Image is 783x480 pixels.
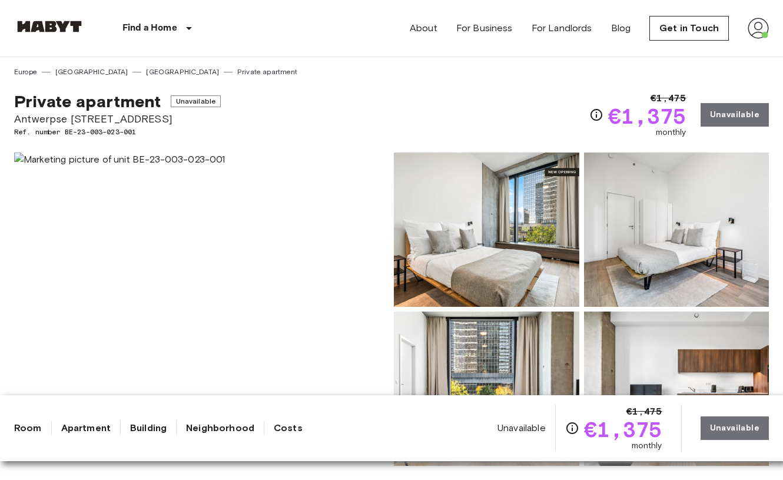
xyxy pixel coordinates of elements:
svg: Check cost overview for full price breakdown. Please note that discounts apply to new joiners onl... [565,421,579,435]
a: Costs [274,421,303,435]
a: [GEOGRAPHIC_DATA] [55,67,128,77]
span: Unavailable [497,422,546,435]
img: Picture of unit BE-23-003-023-001 [584,312,769,466]
a: Room [14,421,42,435]
img: Picture of unit BE-23-003-023-001 [584,153,769,307]
img: Marketing picture of unit BE-23-003-023-001 [14,153,389,466]
a: Blog [611,21,631,35]
span: €1,475 [651,91,686,105]
svg: Check cost overview for full price breakdown. Please note that discounts apply to new joiners onl... [589,108,603,122]
span: Antwerpse [STREET_ADDRESS] [14,111,221,127]
a: Europe [14,67,37,77]
a: About [410,21,437,35]
a: Private apartment [237,67,298,77]
span: monthly [632,440,662,452]
a: Get in Touch [649,16,729,41]
a: [GEOGRAPHIC_DATA] [146,67,219,77]
img: Picture of unit BE-23-003-023-001 [394,153,579,307]
a: Neighborhood [186,421,254,435]
span: Private apartment [14,91,161,111]
img: Habyt [14,21,85,32]
img: avatar [748,18,769,39]
a: Apartment [61,421,111,435]
span: Ref. number BE-23-003-023-001 [14,127,221,137]
a: Building [130,421,167,435]
span: €1,475 [626,405,662,419]
span: Unavailable [171,95,221,107]
a: For Landlords [532,21,592,35]
span: €1,375 [608,105,686,127]
p: Find a Home [122,21,177,35]
span: €1,375 [584,419,662,440]
img: Picture of unit BE-23-003-023-001 [394,312,579,466]
a: For Business [456,21,513,35]
span: monthly [656,127,686,138]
